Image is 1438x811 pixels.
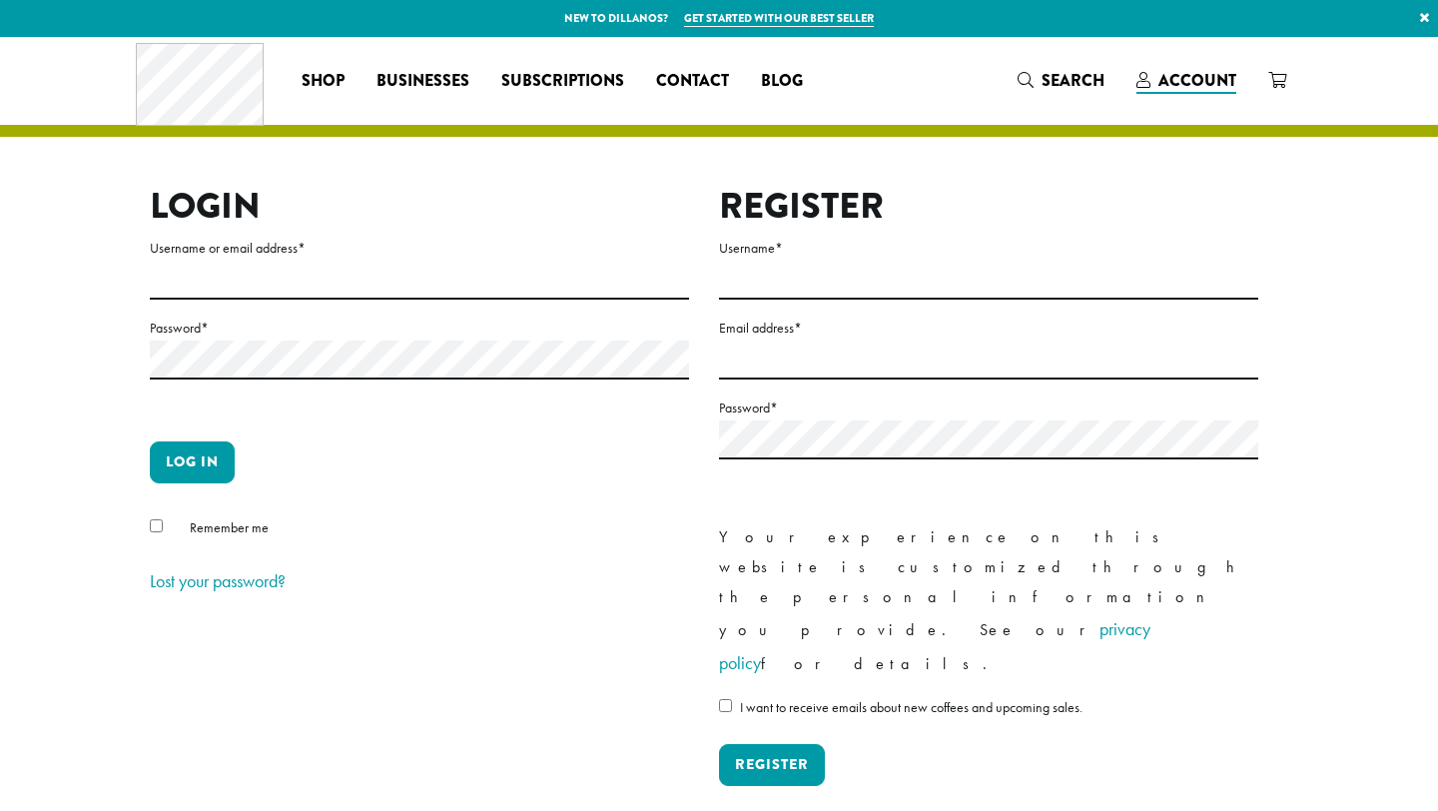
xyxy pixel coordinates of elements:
a: privacy policy [719,617,1150,674]
button: Register [719,744,825,786]
span: Shop [302,69,345,94]
span: I want to receive emails about new coffees and upcoming sales. [740,698,1082,716]
a: Shop [286,65,360,97]
span: Account [1158,69,1236,92]
span: Contact [656,69,729,94]
h2: Login [150,185,689,228]
button: Log in [150,441,235,483]
h2: Register [719,185,1258,228]
a: Lost your password? [150,569,286,592]
label: Username or email address [150,236,689,261]
span: Businesses [376,69,469,94]
span: Search [1042,69,1104,92]
a: Search [1002,64,1120,97]
label: Email address [719,316,1258,341]
span: Blog [761,69,803,94]
input: I want to receive emails about new coffees and upcoming sales. [719,699,732,712]
label: Password [719,396,1258,420]
span: Remember me [190,518,269,536]
span: Subscriptions [501,69,624,94]
label: Password [150,316,689,341]
label: Username [719,236,1258,261]
p: Your experience on this website is customized through the personal information you provide. See o... [719,522,1258,680]
a: Get started with our best seller [684,10,874,27]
